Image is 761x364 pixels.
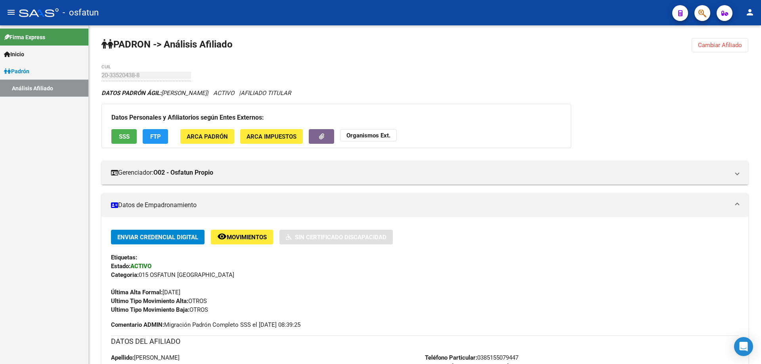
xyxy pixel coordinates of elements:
strong: Organismos Ext. [346,132,390,139]
strong: ACTIVO [130,263,151,270]
mat-expansion-panel-header: Gerenciador:O02 - Osfatun Propio [101,161,748,185]
strong: Estado: [111,263,130,270]
mat-icon: remove_red_eye [217,232,227,241]
mat-panel-title: Gerenciador: [111,168,729,177]
span: Migración Padrón Completo SSS el [DATE] 08:39:25 [111,320,300,329]
div: 015 OSFATUN [GEOGRAPHIC_DATA] [111,271,739,279]
h3: DATOS DEL AFILIADO [111,336,739,347]
span: OTROS [111,297,207,305]
span: 0385155079447 [425,354,518,361]
button: ARCA Padrón [180,129,234,144]
span: Sin Certificado Discapacidad [295,234,386,241]
i: | ACTIVO | [101,90,291,97]
button: ARCA Impuestos [240,129,303,144]
strong: Apellido: [111,354,134,361]
div: Open Intercom Messenger [734,337,753,356]
span: Inicio [4,50,24,59]
span: [DATE] [111,289,180,296]
span: OTROS [111,306,208,313]
span: Firma Express [4,33,45,42]
button: Organismos Ext. [340,129,397,141]
strong: Categoria: [111,271,139,278]
mat-icon: person [745,8,755,17]
h3: Datos Personales y Afiliatorios según Entes Externos: [111,112,561,123]
strong: Última Alta Formal: [111,289,163,296]
span: ARCA Padrón [187,133,228,140]
button: Sin Certificado Discapacidad [279,230,393,244]
span: [PERSON_NAME] [101,90,207,97]
strong: DATOS PADRÓN ÁGIL: [101,90,161,97]
strong: Ultimo Tipo Movimiento Alta: [111,297,188,305]
strong: Ultimo Tipo Movimiento Baja: [111,306,189,313]
strong: Comentario ADMIN: [111,321,164,328]
button: Enviar Credencial Digital [111,230,205,244]
span: [PERSON_NAME] [111,354,180,361]
mat-icon: menu [6,8,16,17]
span: FTP [150,133,161,140]
span: Cambiar Afiliado [698,42,742,49]
strong: Etiquetas: [111,254,137,261]
span: Padrón [4,67,29,76]
span: - osfatun [63,4,99,21]
span: Enviar Credencial Digital [117,234,198,241]
mat-panel-title: Datos de Empadronamiento [111,201,729,210]
mat-expansion-panel-header: Datos de Empadronamiento [101,193,748,217]
span: SSS [119,133,130,140]
span: Movimientos [227,234,267,241]
strong: Teléfono Particular: [425,354,477,361]
strong: O02 - Osfatun Propio [153,168,213,177]
button: FTP [143,129,168,144]
span: AFILIADO TITULAR [241,90,291,97]
strong: PADRON -> Análisis Afiliado [101,39,233,50]
button: Movimientos [211,230,273,244]
button: SSS [111,129,137,144]
span: ARCA Impuestos [247,133,296,140]
button: Cambiar Afiliado [692,38,748,52]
